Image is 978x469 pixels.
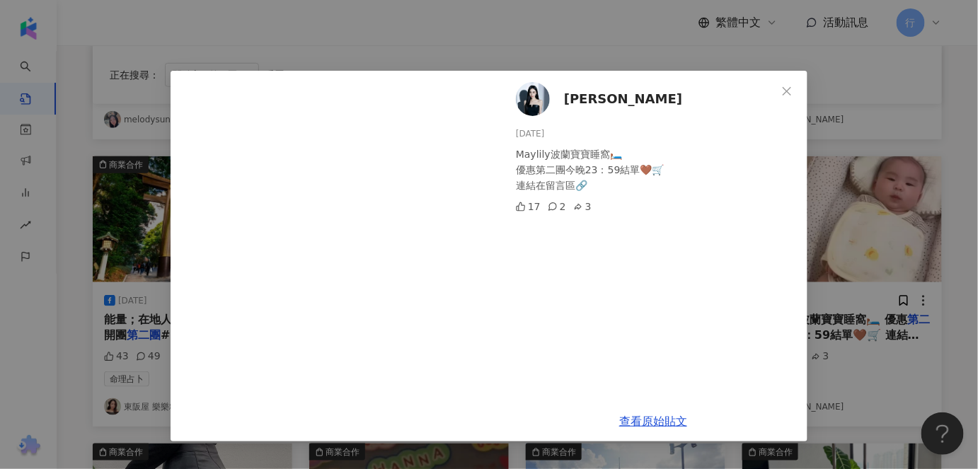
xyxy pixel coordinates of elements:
div: Maylily波蘭寶寶睡窩🛏️ 優惠第二團今晚23：59結單🤎🛒 連結在留言區🔗 [516,146,796,193]
div: 2 [548,199,566,214]
a: 查看原始貼文 [619,415,687,428]
img: KOL Avatar [516,82,550,116]
div: 17 [516,199,541,214]
div: 3 [573,199,592,214]
span: close [781,86,793,97]
a: KOL Avatar[PERSON_NAME] [516,82,776,116]
span: [PERSON_NAME] [564,89,682,109]
button: Close [773,77,801,105]
div: [DATE] [516,127,796,141]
